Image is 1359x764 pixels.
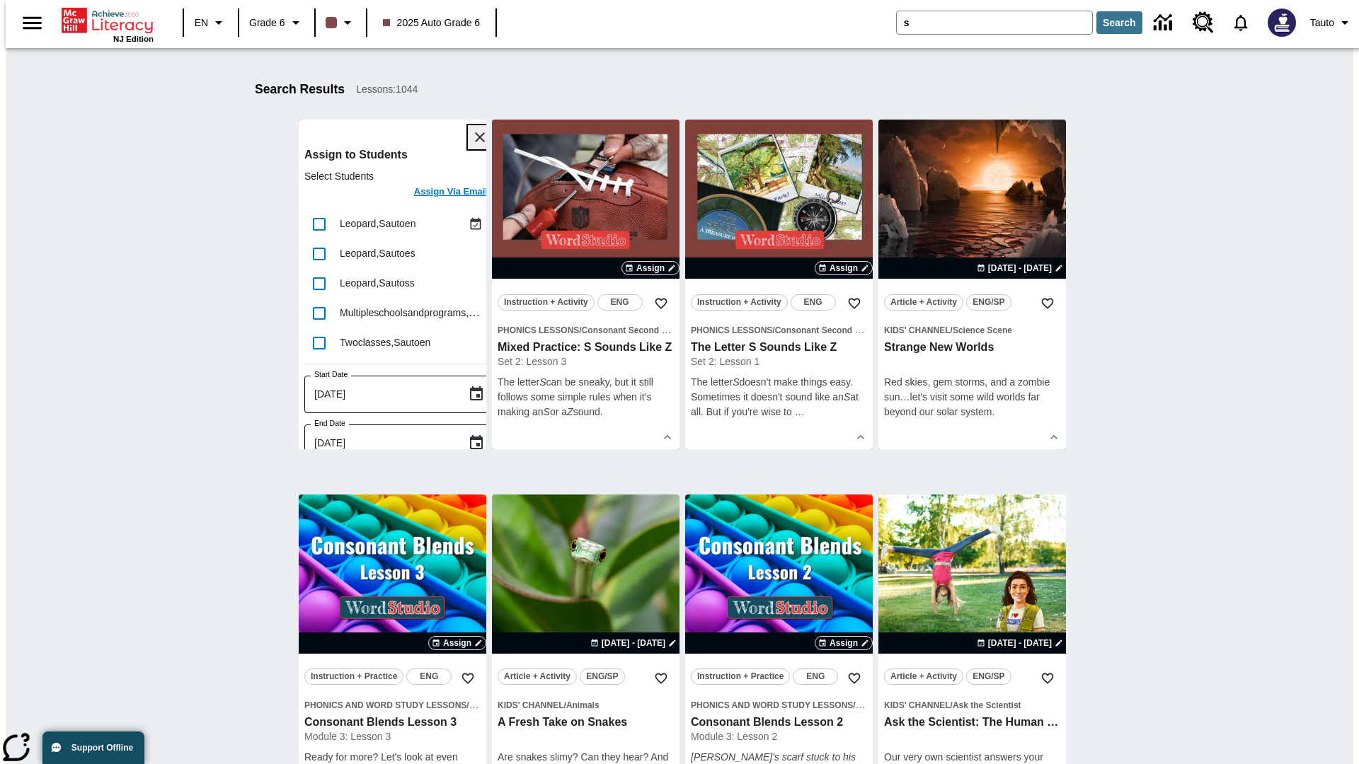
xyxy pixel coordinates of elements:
button: Assign Choose Dates [428,636,486,650]
span: Consonant Second Sounds [775,325,886,335]
label: Start Date [314,369,348,380]
span: Ask the Scientist [953,700,1021,710]
span: [DATE] - [DATE] [602,637,665,649]
div: Leopard, Sautoes [340,246,486,261]
span: Animals [566,700,600,710]
p: Select Students [304,169,492,183]
input: MMMM-DD-YYYY [304,424,457,462]
div: lesson details [878,120,1066,449]
h3: Consonant Blends Lesson 2 [691,715,867,730]
div: Home [62,5,154,43]
span: ENG/SP [586,669,618,684]
span: / [466,699,478,710]
img: Avatar [1268,8,1296,37]
span: Phonics and Word Study Lessons [304,700,466,710]
button: ENG [791,294,836,311]
input: MMMM-DD-YYYY [304,376,457,413]
span: ENG/SP [973,669,1004,684]
div: Twoclasses, Sautoen [340,335,486,350]
button: ENG/SP [580,668,625,685]
div: Leopard, Sautoss [340,276,486,291]
em: S [544,406,550,417]
button: Show Details [1043,427,1065,448]
button: ENG [793,668,838,685]
span: Lessons : 1044 [356,82,418,97]
span: Tauto [1310,16,1334,30]
span: Topic: Phonics Lessons/Consonant Second Sounds [498,323,674,337]
span: Topic: Phonics and Word Study Lessons/Consonant Blends [691,698,867,712]
button: Instruction + Practice [691,668,790,685]
span: EN [195,16,208,30]
span: Twoclasses , Sautoen [340,337,430,348]
button: Add to Favorites [455,666,481,691]
button: Show Details [850,427,871,448]
span: Consonant Blends [856,700,931,710]
span: ENG [611,295,629,310]
span: Phonics Lessons [498,325,579,335]
h6: Assign to Students [304,145,492,165]
span: [DATE] - [DATE] [988,637,1052,649]
span: [DATE] - [DATE] [988,262,1052,274]
button: ENG/SP [966,294,1011,311]
div: lesson details [685,120,873,449]
span: Grade 6 [249,16,285,30]
span: / [772,325,774,335]
span: Topic: Phonics Lessons/Consonant Second Sounds [691,323,867,337]
h3: The Letter S Sounds Like Z [691,340,867,355]
span: Kids' Channel [498,700,564,710]
a: Home [62,6,154,35]
em: S [844,391,850,403]
span: Topic: Kids' Channel/Ask the Scientist [884,698,1060,712]
button: Aug 24 - Aug 24 Choose Dates [974,637,1066,649]
span: ENG [804,295,822,310]
button: Article + Activity [884,294,963,311]
span: Phonics and Word Study Lessons [691,700,853,710]
span: Multipleschoolsandprograms , Sautoen [340,306,505,318]
span: / [853,699,865,710]
button: Aug 24 - Aug 24 Choose Dates [974,262,1066,274]
button: Choose date, selected date is Sep 23, 2025 [462,429,491,457]
span: Phonics Lessons [691,325,772,335]
span: Article + Activity [890,669,957,684]
span: Science Scene [953,325,1012,335]
span: Article + Activity [890,295,957,310]
span: Kids' Channel [884,700,951,710]
button: Language: EN, Select a language [188,10,234,35]
a: Notifications [1222,4,1259,41]
button: ENG [406,668,452,685]
p: The letter can be sneaky, but it still follows some simple rules when it's making an or a sound. [498,375,674,419]
span: Topic: Kids' Channel/Science Scene [884,323,1060,337]
p: The letter doesn't make things easy. Sometimes it doesn't sound like an at all. But if you're wis... [691,375,867,419]
button: Open side menu [11,2,53,44]
span: / [951,700,953,710]
span: Instruction + Activity [504,295,588,310]
button: Select a new avatar [1259,4,1304,41]
span: Leopard , Sautoen [340,218,415,229]
button: Add to Favorites [842,291,867,316]
span: / [579,325,581,335]
button: Article + Activity [498,668,577,685]
button: Class color is dark brown. Change class color [320,10,362,35]
h3: Mixed Practice: S Sounds Like Z [498,340,674,355]
button: Profile/Settings [1304,10,1359,35]
div: lesson details [492,120,679,449]
span: ENG/SP [973,295,1004,310]
a: Data Center [1145,4,1184,42]
h3: Ask the Scientist: The Human Body [884,715,1060,730]
h3: A Fresh Take on Snakes [498,715,674,730]
button: Assign Choose Dates [815,261,873,275]
span: … [795,406,805,417]
span: Assign [443,637,471,649]
button: Show Details [657,427,678,448]
span: Topic: Phonics and Word Study Lessons/Consonant Blends [304,698,481,712]
span: Instruction + Practice [697,669,784,684]
label: End Date [314,418,345,429]
span: Support Offline [71,743,133,753]
button: ENG/SP [966,668,1011,685]
button: Choose date, selected date is Sep 23, 2025 [462,380,491,408]
button: Instruction + Practice [304,668,403,685]
input: search field [897,11,1092,34]
span: Assign [636,262,665,274]
span: Consonant Second Sounds [582,325,693,335]
h1: Search Results [255,82,345,97]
